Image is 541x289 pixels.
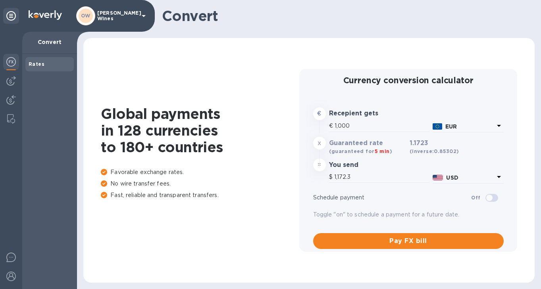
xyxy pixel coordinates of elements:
p: Schedule payment [313,193,472,202]
h1: Global payments in 128 currencies to 180+ countries [101,105,299,155]
input: Amount [334,171,429,183]
b: USD [446,174,458,181]
h3: 1.1723 [410,140,459,155]
div: $ [329,171,334,183]
h2: Currency conversion calculator [313,75,504,85]
h3: You send [329,161,406,169]
strong: € [317,110,321,117]
p: Favorable exchange rates. [101,168,299,176]
img: Logo [29,10,62,20]
button: Pay FX bill [313,233,504,249]
div: = [313,159,326,171]
p: Convert [29,38,71,46]
h1: Convert [162,8,528,24]
div: € [329,120,335,132]
img: USD [433,175,443,180]
b: Off [471,195,480,201]
b: (guaranteed for ) [329,148,392,154]
span: 5 min [375,148,390,154]
h3: Recepient gets [329,110,406,117]
p: Fast, reliable and transparent transfers. [101,191,299,199]
span: Pay FX bill [320,236,497,246]
input: Amount [335,120,429,132]
img: Foreign exchange [6,57,16,67]
b: Rates [29,61,44,67]
div: Unpin categories [3,8,19,24]
p: No wire transfer fees. [101,180,299,188]
p: [PERSON_NAME] Wines [97,10,137,21]
b: EUR [445,123,457,130]
p: Toggle "on" to schedule a payment for a future date. [313,211,504,219]
div: x [313,137,326,149]
b: OW [81,13,90,19]
h3: Guaranteed rate [329,140,406,147]
b: (inverse: 0.85302 ) [410,148,459,154]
